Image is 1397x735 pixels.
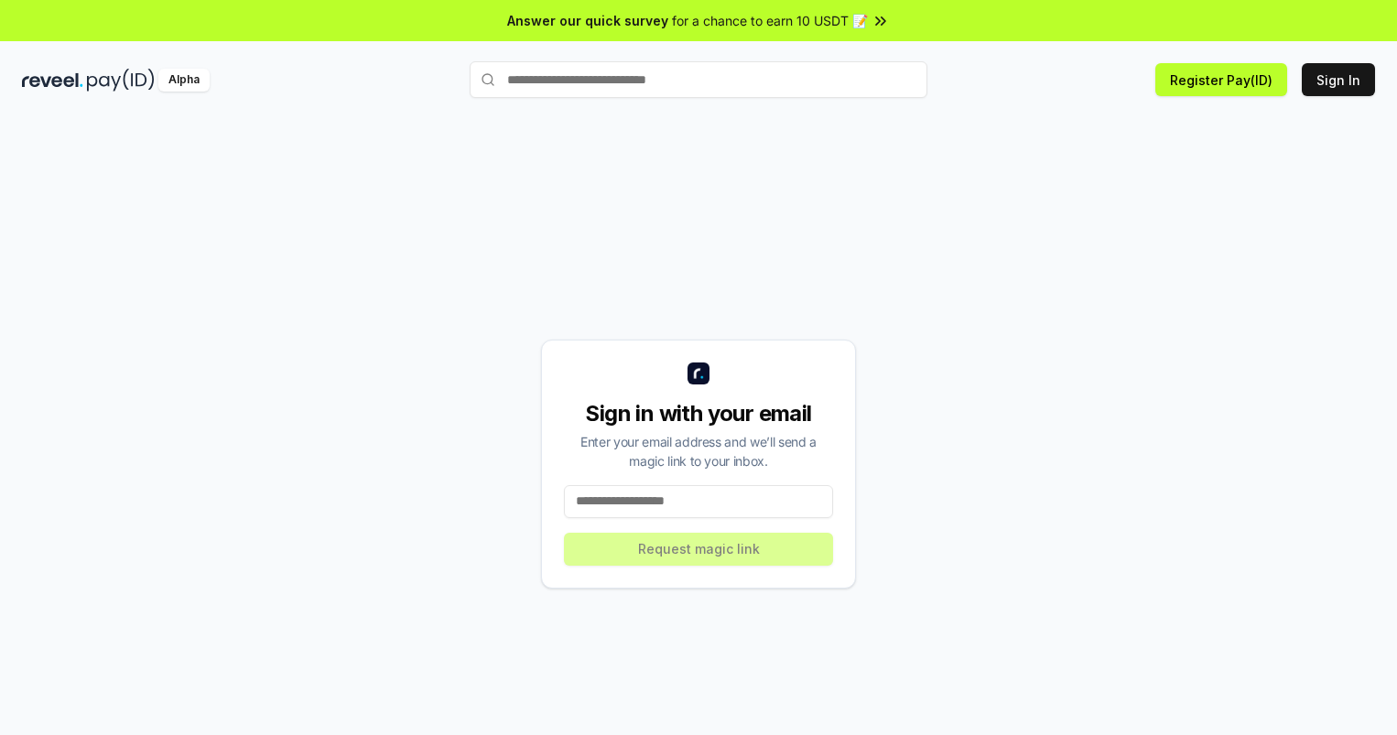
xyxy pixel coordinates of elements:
span: Answer our quick survey [507,11,668,30]
div: Enter your email address and we’ll send a magic link to your inbox. [564,432,833,470]
div: Alpha [158,69,210,92]
img: logo_small [688,362,709,384]
div: Sign in with your email [564,399,833,428]
img: pay_id [87,69,155,92]
button: Sign In [1302,63,1375,96]
button: Register Pay(ID) [1155,63,1287,96]
span: for a chance to earn 10 USDT 📝 [672,11,868,30]
img: reveel_dark [22,69,83,92]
